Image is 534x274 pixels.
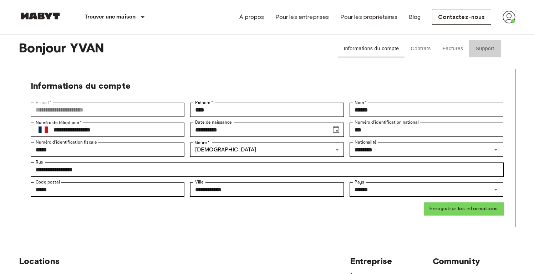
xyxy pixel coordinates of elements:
button: Informations du compte [338,40,405,57]
label: Prénom [195,99,213,106]
button: Choose date, selected date is Jan 3, 2000 [329,123,343,137]
label: Numéro d'identification fiscale [36,139,97,145]
button: Factures [437,40,469,57]
label: Numéro de téléphone [36,119,82,126]
div: [DEMOGRAPHIC_DATA] [190,143,344,157]
label: Pays [355,179,364,185]
a: Contactez-nous [432,10,491,25]
span: Bonjour YVAN [19,40,318,57]
label: Nationalité [355,139,377,145]
a: Pour les propriétaires [340,13,397,21]
div: Rue [31,162,504,177]
img: avatar [503,11,515,24]
button: Support [469,40,501,57]
label: Numéro d'identification national [355,119,419,125]
img: France [39,126,48,133]
div: E-mail [31,103,184,117]
button: Contrats [405,40,437,57]
div: Numéro d'identification national [350,123,503,137]
label: Ville [195,179,204,185]
button: Open [491,185,501,195]
a: Blog [409,13,421,21]
label: Rue [36,159,43,165]
div: Ville [190,182,344,197]
label: Date de naissance [195,119,232,125]
a: Pour les entreprises [275,13,329,21]
label: Nom [355,99,367,106]
label: Code postal [36,179,60,185]
a: À propos [239,13,264,21]
button: Select country [36,122,51,137]
div: Nom [350,103,503,117]
button: Open [491,145,501,155]
div: Prénom [190,103,344,117]
img: Habyt [19,12,62,20]
span: Locations [19,256,60,266]
label: Genre [195,139,210,146]
label: E-mail [36,99,51,106]
button: Enregistrer les informations [424,202,503,216]
p: Trouver une maison [85,13,136,21]
div: Numéro d'identification fiscale [31,143,184,157]
div: Code postal [31,182,184,197]
span: Community [433,256,480,266]
span: Entreprise [350,256,392,266]
span: Informations du compte [31,81,131,91]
